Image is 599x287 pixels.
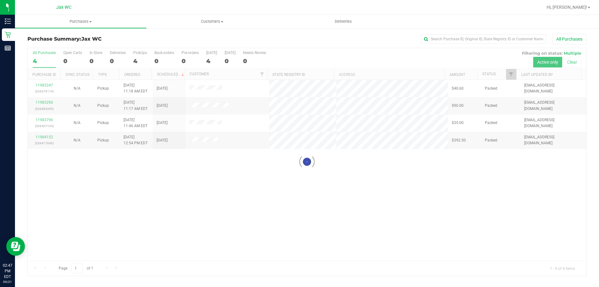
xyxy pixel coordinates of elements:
p: 09/21 [3,280,12,284]
h3: Purchase Summary: [27,36,214,42]
span: Purchases [15,19,146,24]
span: Jax WC [81,36,102,42]
span: Hi, [PERSON_NAME]! [547,5,587,10]
a: Deliveries [278,15,409,28]
a: Purchases [15,15,146,28]
iframe: Resource center [6,237,25,256]
inline-svg: Inventory [5,18,11,24]
span: Deliveries [326,19,360,24]
inline-svg: Retail [5,32,11,38]
span: Customers [147,19,277,24]
p: 02:47 PM EDT [3,263,12,280]
input: Search Purchase ID, Original ID, State Registry ID or Customer Name... [421,34,546,44]
button: All Purchases [552,34,587,44]
inline-svg: Reports [5,45,11,51]
span: Jax WC [56,5,71,10]
a: Customers [146,15,278,28]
